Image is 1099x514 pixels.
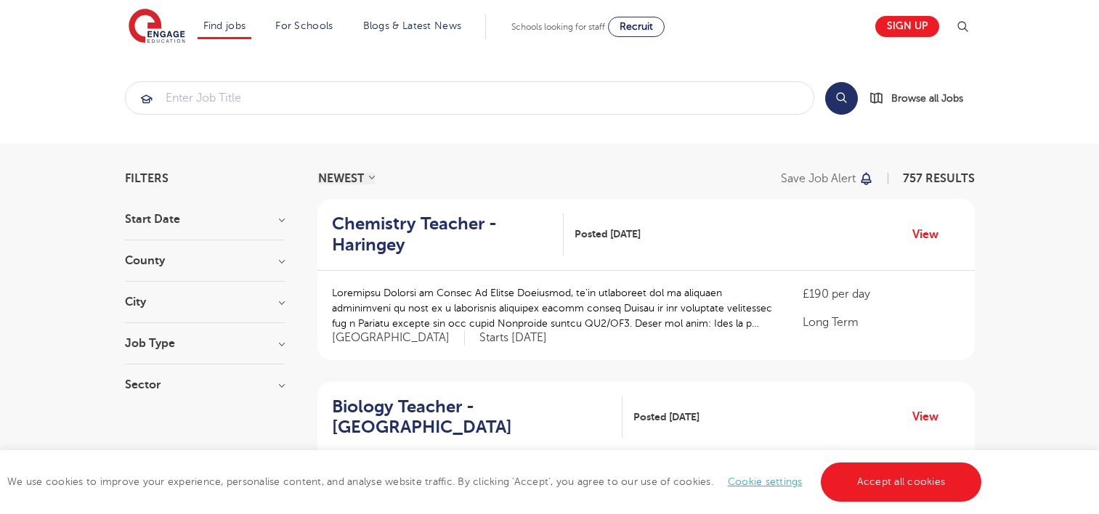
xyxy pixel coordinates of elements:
h2: Biology Teacher - [GEOGRAPHIC_DATA] [332,396,611,438]
span: 757 RESULTS [903,172,975,185]
p: Loremipsu Dolorsi am Consec Ad Elitse Doeiusmod, te’in utlaboreet dol ma aliquaen adminimveni qu ... [332,285,774,331]
p: Starts [DATE] [479,330,547,346]
a: View [912,225,949,244]
a: Browse all Jobs [869,90,975,107]
button: Save job alert [781,173,875,184]
span: [GEOGRAPHIC_DATA] [332,330,465,346]
span: Schools looking for staff [511,22,605,32]
a: View [912,407,949,426]
p: Long Term [803,314,960,331]
h3: County [125,255,285,266]
span: Filters [125,173,169,184]
div: Submit [125,81,814,115]
img: Engage Education [129,9,185,45]
input: Submit [126,82,814,114]
button: Search [825,82,858,115]
span: Posted [DATE] [633,409,699,425]
a: Find jobs [203,20,246,31]
h3: Start Date [125,213,285,225]
h3: Sector [125,379,285,391]
a: Blogs & Latest News [363,20,462,31]
a: Cookie settings [728,476,803,487]
p: £190 per day [803,285,960,303]
span: Recruit [620,21,653,32]
span: Posted [DATE] [575,227,641,242]
p: Save job alert [781,173,856,184]
a: Recruit [608,17,665,37]
h3: City [125,296,285,308]
a: Biology Teacher - [GEOGRAPHIC_DATA] [332,396,623,438]
span: We use cookies to improve your experience, personalise content, and analyse website traffic. By c... [7,476,985,487]
h2: Chemistry Teacher - Haringey [332,213,552,256]
a: Chemistry Teacher - Haringey [332,213,564,256]
a: For Schools [275,20,333,31]
a: Sign up [875,16,939,37]
a: Accept all cookies [821,462,982,502]
h3: Job Type [125,338,285,349]
span: Browse all Jobs [891,90,963,107]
